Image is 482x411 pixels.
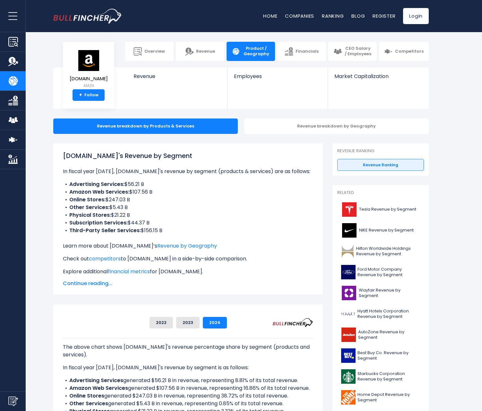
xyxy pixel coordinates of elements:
li: $156.15 B [63,227,313,234]
a: Overview [125,42,174,61]
span: Starbucks Corporation Revenue by Segment [357,371,420,382]
div: Revenue breakdown by Geography [244,118,429,134]
li: $107.56 B [63,188,313,196]
a: Competitors [379,42,429,61]
a: Hyatt Hotels Corporation Revenue by Segment [337,305,424,323]
span: Product / Geography [243,46,270,57]
b: Other Services: [69,204,109,211]
a: Product / Geography [227,42,275,61]
img: HD logo [341,390,356,405]
div: Revenue breakdown by Products & Services [53,118,238,134]
img: HLT logo [341,244,354,258]
a: AutoZone Revenue by Segment [337,326,424,344]
img: W logo [341,286,357,300]
a: Register [373,13,395,19]
p: In fiscal year [DATE], [DOMAIN_NAME]'s revenue by segment (products & services) are as follows: [63,168,313,175]
a: Tesla Revenue by Segment [337,201,424,218]
b: Advertising Services [69,377,123,384]
a: +Follow [73,89,105,101]
b: Physical Stores: [69,211,111,219]
b: Amazon Web Services: [69,188,129,196]
li: $5.43 B [63,204,313,211]
li: $21.22 B [63,211,313,219]
span: Revenue [196,49,215,54]
img: NKE logo [341,223,357,238]
span: Competitors [395,49,424,54]
a: Starbucks Corporation Revenue by Segment [337,368,424,385]
p: In fiscal year [DATE], [DOMAIN_NAME]'s revenue by segment is as follows: [63,364,313,372]
span: Ford Motor Company Revenue by Segment [357,267,420,278]
p: Explore additional for [DOMAIN_NAME]. [63,268,313,275]
span: Best Buy Co. Revenue by Segment [357,350,420,361]
a: CEO Salary / Employees [328,42,377,61]
strong: + [79,92,82,98]
b: Amazon Web Services [69,384,128,392]
b: Third-Party Seller Services: [69,227,141,234]
span: Financials [296,49,319,54]
li: generated $56.21 B in revenue, representing 8.81% of its total revenue. [63,377,313,384]
a: financial metrics [108,268,150,275]
img: TSLA logo [341,202,357,217]
a: [DOMAIN_NAME] AMZN [69,49,108,90]
b: Advertising Services: [69,180,125,188]
a: Revenue [176,42,224,61]
a: Ranking [322,13,344,19]
a: Home [263,13,277,19]
b: Online Stores [69,392,104,399]
img: SBUX logo [341,369,356,384]
button: 2022 [150,317,173,328]
span: Wayfair Revenue by Segment [359,288,420,299]
li: $247.03 B [63,196,313,204]
span: AutoZone Revenue by Segment [358,329,420,340]
span: Hyatt Hotels Corporation Revenue by Segment [357,309,420,319]
a: Go to homepage [53,9,122,23]
p: Revenue Ranking [337,148,424,154]
p: The above chart shows [DOMAIN_NAME]'s revenue percentage share by segment (products and services). [63,343,313,359]
a: Employees [228,67,327,90]
a: competitors [89,255,121,262]
p: Learn more about [DOMAIN_NAME]’s [63,242,313,250]
img: AZO logo [341,328,356,342]
span: [DOMAIN_NAME] [70,76,108,82]
a: Companies [285,13,314,19]
a: Revenue by Geography [157,242,217,249]
b: Other Services [69,400,108,407]
img: F logo [341,265,356,279]
a: Financials [277,42,326,61]
a: Login [403,8,429,24]
span: CEO Salary / Employees [344,46,372,57]
a: Market Capitalization [328,67,428,90]
a: Revenue [127,67,228,90]
p: Check out to [DOMAIN_NAME] in a side-by-side comparison. [63,255,313,263]
span: Home Depot Revenue by Segment [357,392,420,403]
span: Market Capitalization [334,73,422,79]
span: Hilton Worldwide Holdings Revenue by Segment [356,246,420,257]
b: Online Stores: [69,196,106,203]
img: BBY logo [341,348,356,363]
li: generated $107.56 B in revenue, representing 16.86% of its total revenue. [63,384,313,392]
li: generated $247.03 B in revenue, representing 38.72% of its total revenue. [63,392,313,400]
h1: [DOMAIN_NAME]'s Revenue by Segment [63,151,313,161]
a: Home Depot Revenue by Segment [337,389,424,406]
a: Wayfair Revenue by Segment [337,284,424,302]
small: AMZN [70,83,108,89]
span: Continue reading... [63,280,313,287]
a: Ford Motor Company Revenue by Segment [337,263,424,281]
a: Revenue Ranking [337,159,424,171]
li: generated $5.43 B in revenue, representing 0.85% of its total revenue. [63,400,313,407]
a: NIKE Revenue by Segment [337,222,424,239]
span: Employees [234,73,321,79]
p: Related [337,190,424,196]
button: 2024 [203,317,227,328]
a: Blog [351,13,365,19]
span: Overview [144,49,165,54]
span: Tesla Revenue by Segment [359,207,416,212]
b: Subscription Services: [69,219,128,226]
a: Hilton Worldwide Holdings Revenue by Segment [337,242,424,260]
img: bullfincher logo [53,9,122,23]
button: 2023 [176,317,200,328]
span: NIKE Revenue by Segment [359,228,414,233]
li: $44.37 B [63,219,313,227]
a: Best Buy Co. Revenue by Segment [337,347,424,364]
li: $56.21 B [63,180,313,188]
